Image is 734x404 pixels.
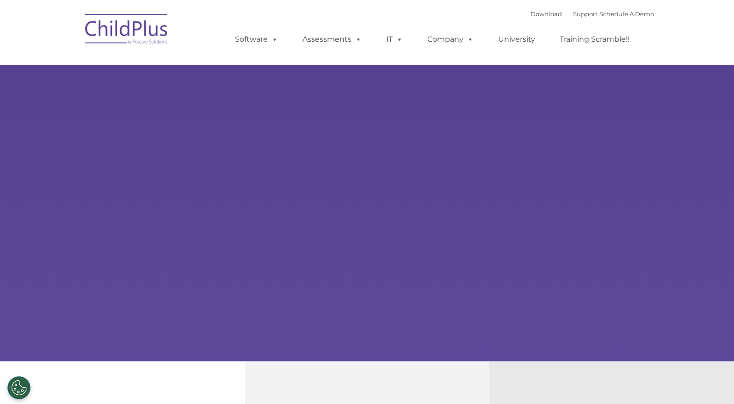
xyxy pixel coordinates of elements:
[550,30,639,49] a: Training Scramble!!
[573,10,598,18] a: Support
[7,376,31,399] button: Cookies Settings
[530,10,654,18] font: |
[530,10,562,18] a: Download
[599,10,654,18] a: Schedule A Demo
[293,30,371,49] a: Assessments
[418,30,483,49] a: Company
[377,30,412,49] a: IT
[489,30,544,49] a: University
[80,7,173,54] img: ChildPlus by Procare Solutions
[226,30,287,49] a: Software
